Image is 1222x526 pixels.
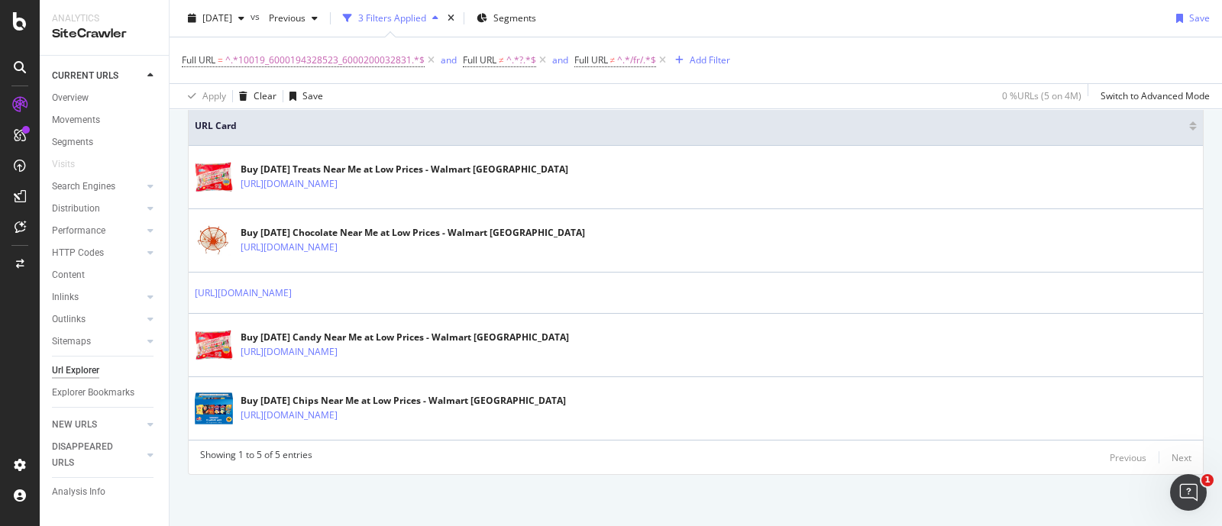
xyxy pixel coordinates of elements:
[52,90,158,106] a: Overview
[195,286,292,301] a: [URL][DOMAIN_NAME]
[1002,89,1081,102] div: 0 % URLs ( 5 on 4M )
[52,245,143,261] a: HTTP Codes
[195,326,233,364] img: main image
[52,267,158,283] a: Content
[195,158,233,196] img: main image
[218,53,223,66] span: =
[52,439,143,471] a: DISAPPEARED URLS
[337,6,445,31] button: 3 Filters Applied
[52,311,86,328] div: Outlinks
[669,51,730,69] button: Add Filter
[302,89,323,102] div: Save
[241,163,568,176] div: Buy [DATE] Treats Near Me at Low Prices - Walmart [GEOGRAPHIC_DATA]
[241,408,338,423] a: [URL][DOMAIN_NAME]
[52,311,143,328] a: Outlinks
[552,53,568,67] button: and
[445,11,457,26] div: times
[52,289,143,305] a: Inlinks
[182,6,251,31] button: [DATE]
[52,223,143,239] a: Performance
[1110,448,1146,466] button: Previous
[195,119,1185,133] span: URL Card
[1101,89,1210,102] div: Switch to Advanced Mode
[1189,11,1210,24] div: Save
[617,50,656,71] span: ^.*/fr/.*$
[52,68,118,84] div: CURRENT URLS
[263,6,324,31] button: Previous
[463,53,496,66] span: Full URL
[52,179,143,195] a: Search Engines
[52,223,105,239] div: Performance
[52,385,158,401] a: Explorer Bookmarks
[52,157,75,173] div: Visits
[202,89,226,102] div: Apply
[52,90,89,106] div: Overview
[251,10,263,23] span: vs
[52,267,85,283] div: Content
[1094,84,1210,108] button: Switch to Advanced Mode
[610,53,616,66] span: ≠
[241,344,338,360] a: [URL][DOMAIN_NAME]
[52,12,157,25] div: Analytics
[52,417,143,433] a: NEW URLS
[52,25,157,43] div: SiteCrawler
[225,50,425,71] span: ^.*10019_6000194328523_6000200032831.*$
[574,53,608,66] span: Full URL
[552,53,568,66] div: and
[52,201,100,217] div: Distribution
[52,363,99,379] div: Url Explorer
[241,240,338,255] a: [URL][DOMAIN_NAME]
[52,334,91,350] div: Sitemaps
[1172,448,1191,466] button: Next
[52,385,134,401] div: Explorer Bookmarks
[441,53,457,66] div: and
[263,11,305,24] span: Previous
[1172,451,1191,464] div: Next
[52,201,143,217] a: Distribution
[358,11,426,24] div: 3 Filters Applied
[283,84,323,108] button: Save
[52,68,143,84] a: CURRENT URLS
[182,53,215,66] span: Full URL
[493,11,536,24] span: Segments
[52,439,129,471] div: DISAPPEARED URLS
[52,334,143,350] a: Sitemaps
[233,84,276,108] button: Clear
[52,179,115,195] div: Search Engines
[52,484,105,500] div: Analysis Info
[52,484,158,500] a: Analysis Info
[441,53,457,67] button: and
[241,331,569,344] div: Buy [DATE] Candy Near Me at Low Prices - Walmart [GEOGRAPHIC_DATA]
[1170,6,1210,31] button: Save
[254,89,276,102] div: Clear
[499,53,504,66] span: ≠
[52,134,93,150] div: Segments
[1201,474,1214,486] span: 1
[200,448,312,466] div: Showing 1 to 5 of 5 entries
[195,389,233,428] img: main image
[182,84,226,108] button: Apply
[241,394,566,408] div: Buy [DATE] Chips Near Me at Low Prices - Walmart [GEOGRAPHIC_DATA]
[241,176,338,192] a: [URL][DOMAIN_NAME]
[52,245,104,261] div: HTTP Codes
[52,363,158,379] a: Url Explorer
[52,134,158,150] a: Segments
[195,221,233,260] img: main image
[202,11,232,24] span: 2025 Oct. 3rd
[1110,451,1146,464] div: Previous
[52,112,158,128] a: Movements
[470,6,542,31] button: Segments
[1170,474,1207,511] iframe: Intercom live chat
[52,157,90,173] a: Visits
[52,289,79,305] div: Inlinks
[52,417,97,433] div: NEW URLS
[690,53,730,66] div: Add Filter
[241,226,585,240] div: Buy [DATE] Chocolate Near Me at Low Prices - Walmart [GEOGRAPHIC_DATA]
[52,112,100,128] div: Movements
